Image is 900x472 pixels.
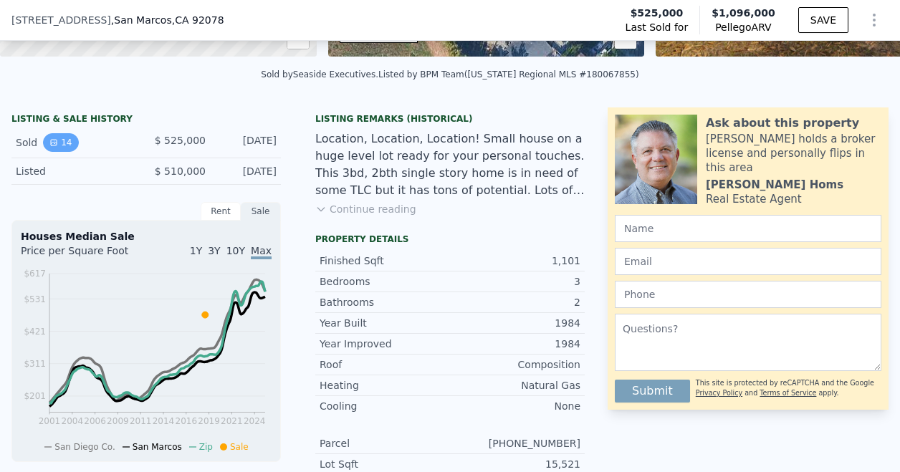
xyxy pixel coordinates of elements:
[450,295,580,309] div: 2
[712,20,775,34] span: Pellego ARV
[217,164,277,178] div: [DATE]
[615,215,881,242] input: Name
[631,6,684,20] span: $525,000
[320,378,450,392] div: Heating
[21,229,272,244] div: Houses Median Sale
[24,359,46,369] tspan: $311
[450,357,580,372] div: Composition
[320,274,450,289] div: Bedrooms
[84,416,106,426] tspan: 2006
[706,132,881,175] div: [PERSON_NAME] holds a broker license and personally flips in this area
[54,442,115,452] span: San Diego Co.
[198,416,220,426] tspan: 2019
[320,357,450,372] div: Roof
[24,294,46,304] tspan: $531
[62,416,84,426] tspan: 2004
[450,254,580,268] div: 1,101
[320,399,450,413] div: Cooling
[251,245,272,259] span: Max
[24,391,46,401] tspan: $201
[244,416,266,426] tspan: 2024
[860,6,889,34] button: Show Options
[706,192,802,206] div: Real Estate Agent
[315,130,585,199] div: Location, Location, Location! Small house on a huge level lot ready for your personal touches. Th...
[712,7,775,19] span: $1,096,000
[155,165,206,177] span: $ 510,000
[201,202,241,221] div: Rent
[706,178,843,192] div: [PERSON_NAME] Homs
[450,337,580,351] div: 1984
[798,7,848,33] button: SAVE
[320,295,450,309] div: Bathrooms
[130,416,152,426] tspan: 2011
[315,233,585,245] div: Property details
[230,442,249,452] span: Sale
[615,281,881,308] input: Phone
[199,442,213,452] span: Zip
[111,13,224,27] span: , San Marcos
[760,389,816,397] a: Terms of Service
[450,316,580,330] div: 1984
[320,254,450,268] div: Finished Sqft
[221,416,243,426] tspan: 2021
[226,245,245,256] span: 10Y
[16,164,135,178] div: Listed
[315,113,585,125] div: Listing Remarks (Historical)
[217,133,277,152] div: [DATE]
[320,316,450,330] div: Year Built
[626,20,689,34] span: Last Sold for
[172,14,224,26] span: , CA 92078
[176,416,198,426] tspan: 2016
[615,380,690,403] button: Submit
[11,13,111,27] span: [STREET_ADDRESS]
[450,457,580,471] div: 15,521
[155,135,206,146] span: $ 525,000
[450,399,580,413] div: None
[450,436,580,451] div: [PHONE_NUMBER]
[615,248,881,275] input: Email
[16,133,135,152] div: Sold
[315,202,416,216] button: Continue reading
[706,115,859,132] div: Ask about this property
[320,436,450,451] div: Parcel
[43,133,78,152] button: View historical data
[696,374,881,403] div: This site is protected by reCAPTCHA and the Google and apply.
[320,337,450,351] div: Year Improved
[24,269,46,279] tspan: $617
[133,442,182,452] span: San Marcos
[378,69,639,80] div: Listed by BPM Team ([US_STATE] Regional MLS #180067855)
[450,378,580,392] div: Natural Gas
[153,416,175,426] tspan: 2014
[320,457,450,471] div: Lot Sqft
[24,327,46,337] tspan: $421
[208,245,220,256] span: 3Y
[11,113,281,127] div: LISTING & SALE HISTORY
[21,244,146,266] div: Price per Square Foot
[107,416,129,426] tspan: 2009
[261,69,378,80] div: Sold by Seaside Executives .
[190,245,202,256] span: 1Y
[696,389,742,397] a: Privacy Policy
[241,202,281,221] div: Sale
[450,274,580,289] div: 3
[39,416,61,426] tspan: 2001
